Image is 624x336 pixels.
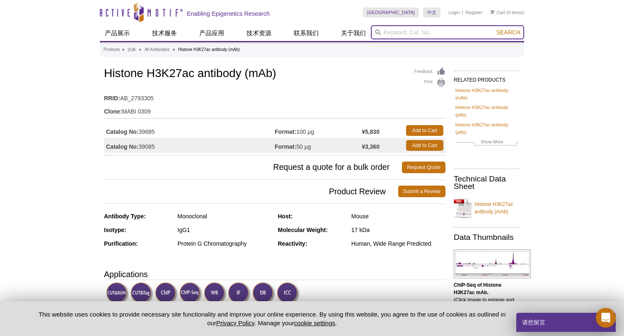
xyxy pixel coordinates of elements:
a: Privacy Policy [216,319,254,326]
strong: Host: [278,213,293,220]
a: Print [414,78,445,87]
li: » [122,47,124,52]
div: Human, Wide Range Predicted [351,240,445,247]
input: Keyword, Cat. No. [371,25,524,39]
a: 中文 [423,7,440,17]
img: ChIP Validated [155,282,178,305]
img: Your Cart [491,10,494,14]
img: Western Blot Validated [204,282,227,305]
strong: Clone: [104,108,122,115]
a: Login [449,10,460,15]
a: 技术资源 [242,25,276,41]
img: Histone H3K27ac antibody (mAb) tested by ChIP-Seq. [454,249,531,278]
img: CUT&RUN Validated [106,282,129,305]
div: Monoclonal [177,213,271,220]
a: Histone H3K27ac antibody (mAb) [455,87,518,102]
img: Immunocytochemistry Validated [277,282,300,305]
h2: Data Thumbnails [454,234,520,241]
td: MABI 0309 [104,103,445,116]
a: 产品应用 [194,25,229,41]
strong: Molecular Weight: [278,227,328,233]
strong: ¥5,830 [362,128,380,135]
div: IgG1 [177,226,271,234]
span: Request a quote for a bulk order [104,162,402,173]
span: 请您留言 [521,313,545,332]
strong: Catalog No: [106,143,139,150]
strong: Antibody Type: [104,213,146,220]
span: Product Review [104,186,398,197]
p: This website uses cookies to provide necessary site functionality and improve your online experie... [24,310,520,327]
a: Register [465,10,482,15]
li: Histone H3K27ac antibody (mAb) [178,47,239,52]
a: Feedback [414,67,445,76]
p: (Click image to enlarge and see details.) [454,281,520,311]
a: Histone H3K27ac antibody (pAb) [455,121,518,136]
h2: RELATED PRODUCTS [454,70,520,85]
b: ChIP-Seq of Histone H3K27ac mAb. [454,282,501,295]
a: 技术服务 [147,25,182,41]
a: 联系我们 [289,25,324,41]
a: Show More [455,138,518,147]
a: Histone H3K27ac antibody (mAb) [454,196,520,220]
strong: Catalog No: [106,128,139,135]
a: 产品展示 [100,25,135,41]
td: 39685 [104,123,275,138]
strong: RRID: [104,94,120,102]
td: 39085 [104,138,275,153]
a: Cart [491,10,505,15]
a: Histone H3K27ac antibody (pAb) [455,104,518,118]
a: Request Quote [402,162,445,173]
h2: Enabling Epigenetics Research [187,10,270,17]
a: [GEOGRAPHIC_DATA] [363,7,419,17]
a: Add to Cart [406,125,443,136]
h2: Technical Data Sheet [454,175,520,190]
span: Search [496,29,520,36]
strong: ¥3,360 [362,143,380,150]
li: (0 items) [491,7,524,17]
strong: Purification: [104,240,138,247]
img: CUT&Tag Validated [131,282,153,305]
a: Add to Cart [406,140,443,151]
div: Mouse [351,213,445,220]
button: Search [494,29,523,36]
strong: Format: [275,128,296,135]
img: Dot Blot Validated [252,282,275,305]
img: ChIP-Seq Validated [179,282,202,305]
strong: Reactivity: [278,240,307,247]
a: Products [104,46,120,53]
div: Protein G Chromatography [177,240,271,247]
a: 关于我们 [336,25,371,41]
a: Submit a Review [398,186,445,197]
td: AB_2793305 [104,89,445,103]
a: 抗体 [128,46,136,53]
img: Immunofluorescence Validated [228,282,251,305]
td: 50 µg [275,138,362,153]
h3: Applications [104,268,445,280]
button: cookie settings [294,319,335,326]
strong: Isotype: [104,227,126,233]
h1: Histone H3K27ac antibody (mAb) [104,67,445,81]
strong: Format: [275,143,296,150]
li: » [173,47,175,52]
li: | [462,7,463,17]
a: All Antibodies [145,46,169,53]
div: Open Intercom Messenger [596,308,616,328]
div: 17 kDa [351,226,445,234]
li: » [139,47,142,52]
td: 100 µg [275,123,362,138]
